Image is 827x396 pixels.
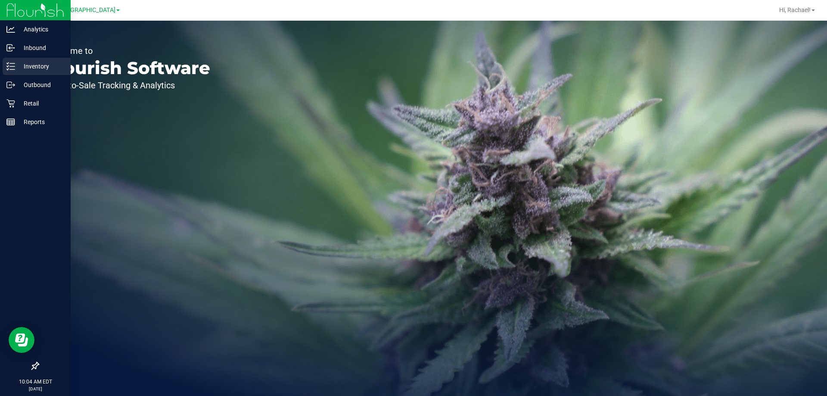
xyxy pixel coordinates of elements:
[6,81,15,89] inline-svg: Outbound
[6,44,15,52] inline-svg: Inbound
[6,118,15,126] inline-svg: Reports
[6,62,15,71] inline-svg: Inventory
[9,327,34,353] iframe: Resource center
[15,98,67,109] p: Retail
[4,386,67,392] p: [DATE]
[56,6,115,14] span: [GEOGRAPHIC_DATA]
[15,61,67,72] p: Inventory
[15,80,67,90] p: Outbound
[15,43,67,53] p: Inbound
[15,24,67,34] p: Analytics
[6,99,15,108] inline-svg: Retail
[4,378,67,386] p: 10:04 AM EDT
[47,47,210,55] p: Welcome to
[779,6,811,13] span: Hi, Rachael!
[15,117,67,127] p: Reports
[6,25,15,34] inline-svg: Analytics
[47,81,210,90] p: Seed-to-Sale Tracking & Analytics
[47,59,210,77] p: Flourish Software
